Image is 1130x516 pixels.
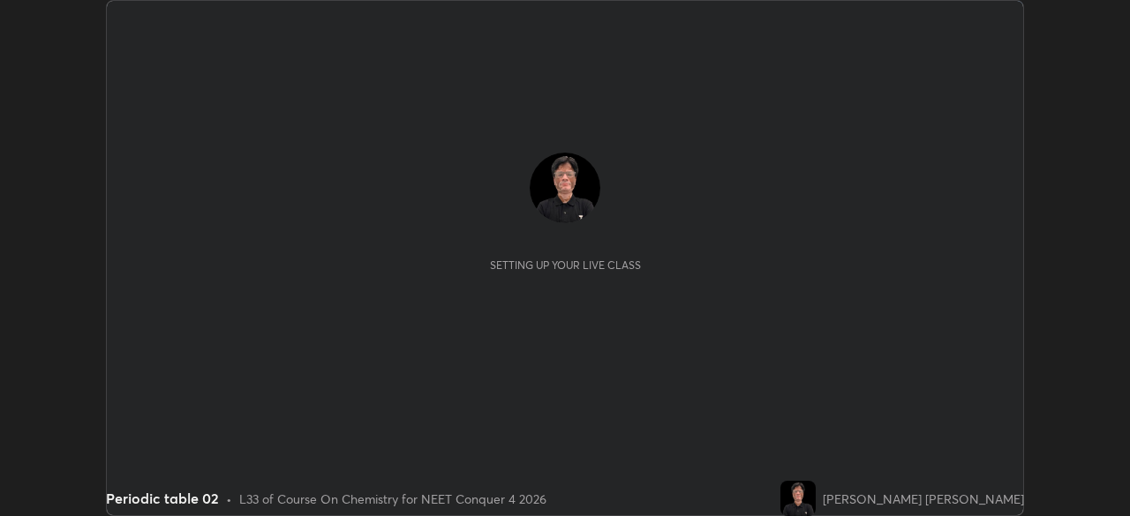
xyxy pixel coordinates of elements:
[106,488,219,509] div: Periodic table 02
[823,490,1024,508] div: [PERSON_NAME] [PERSON_NAME]
[490,258,641,272] div: Setting up your live class
[239,490,546,508] div: L33 of Course On Chemistry for NEET Conquer 4 2026
[226,490,232,508] div: •
[780,481,816,516] img: 40b537e17f824c218519f48a3931a8a5.jpg
[530,153,600,223] img: 40b537e17f824c218519f48a3931a8a5.jpg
